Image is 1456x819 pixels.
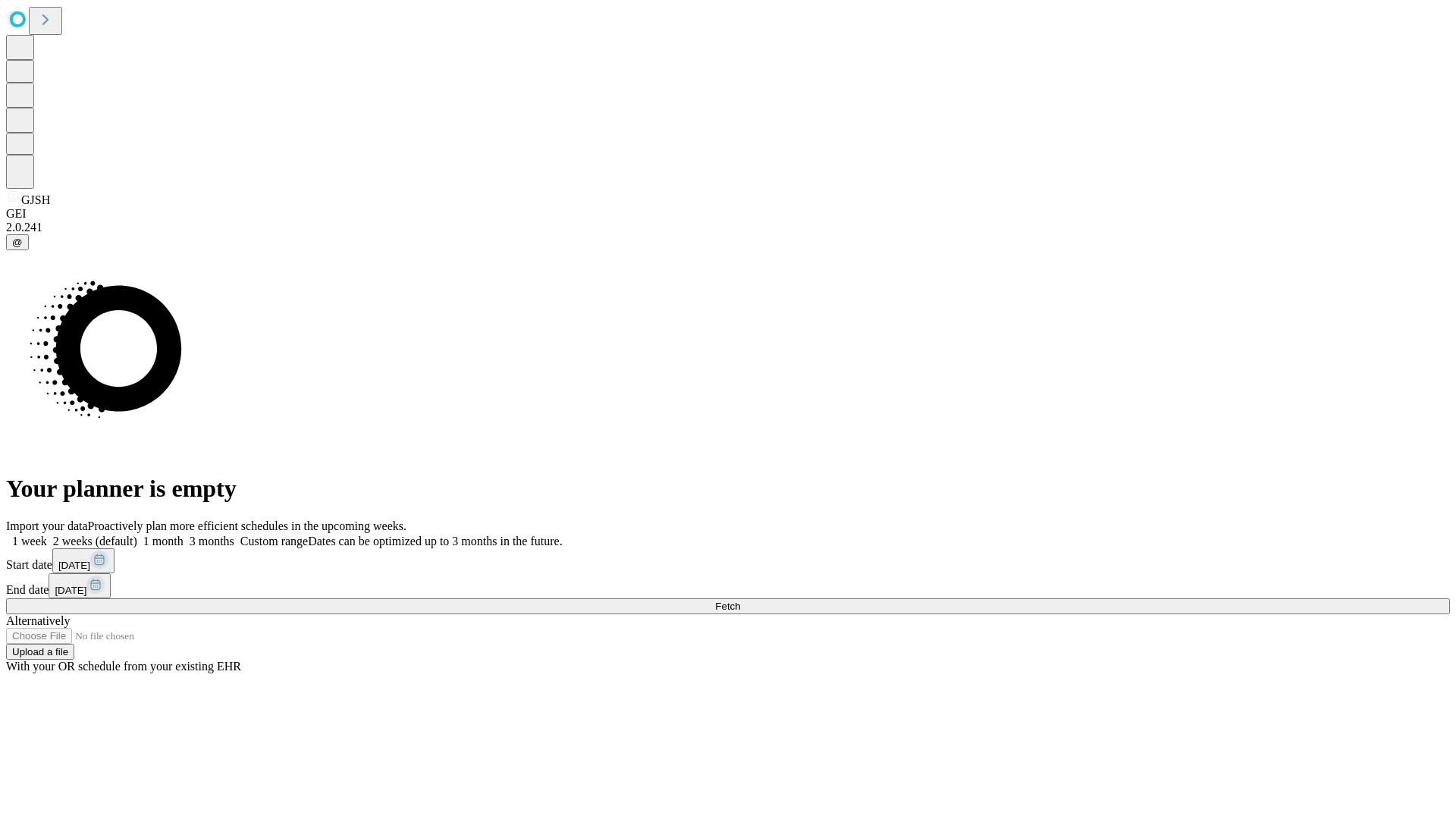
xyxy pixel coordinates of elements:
span: Proactively plan more efficient schedules in the upcoming weeks. [88,519,406,532]
div: 2.0.241 [6,221,1450,234]
span: Custom range [240,535,308,548]
span: 1 month [143,535,184,548]
span: Alternatively [6,614,70,627]
span: Dates can be optimized up to 3 months in the future. [308,535,562,548]
div: End date [6,573,1450,598]
div: GEI [6,207,1450,221]
span: 3 months [190,535,234,548]
span: GJSH [21,193,50,206]
span: 1 week [12,535,47,548]
span: [DATE] [58,560,90,571]
span: Fetch [715,601,740,612]
span: 2 weeks (default) [53,535,137,548]
button: [DATE] [49,573,111,598]
button: Upload a file [6,644,74,660]
span: [DATE] [55,585,86,596]
button: Fetch [6,598,1450,614]
button: @ [6,234,29,250]
span: @ [12,237,23,248]
h1: Your planner is empty [6,475,1450,503]
span: With your OR schedule from your existing EHR [6,660,241,673]
button: [DATE] [52,548,115,573]
div: Start date [6,548,1450,573]
span: Import your data [6,519,88,532]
